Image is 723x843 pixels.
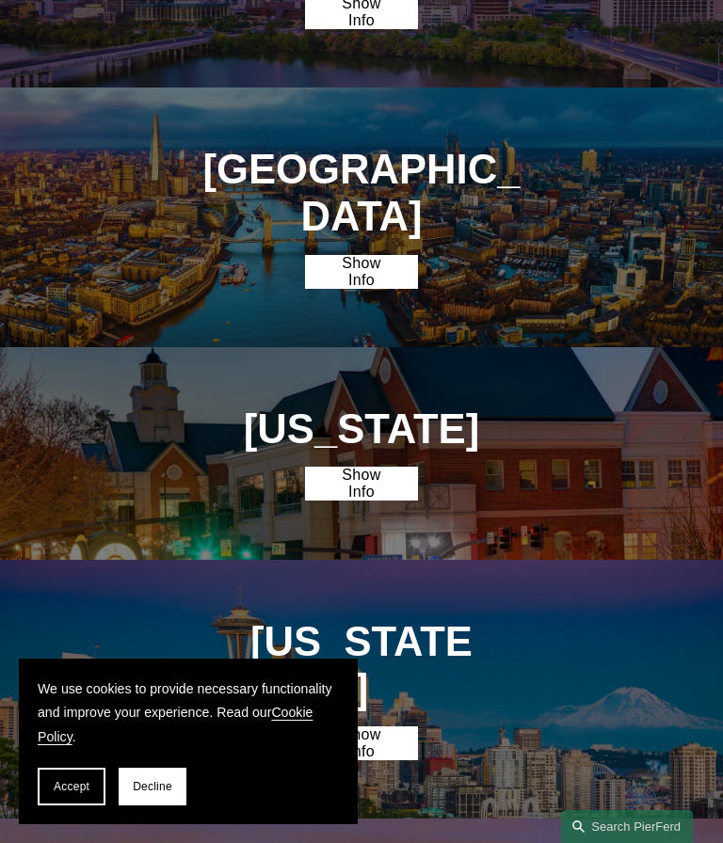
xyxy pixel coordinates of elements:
section: Cookie banner [19,659,358,824]
a: Search this site [561,810,693,843]
a: Show Info [305,255,418,289]
span: Accept [54,780,89,793]
h1: [US_STATE] [192,406,532,453]
button: Decline [119,768,186,805]
span: Decline [133,780,172,793]
h1: [GEOGRAPHIC_DATA] [192,146,532,240]
p: We use cookies to provide necessary functionality and improve your experience. Read our . [38,677,339,749]
a: Show Info [305,726,418,760]
a: Cookie Policy [38,705,313,743]
button: Accept [38,768,105,805]
h1: [US_STATE] [249,618,475,712]
a: Show Info [305,467,418,501]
